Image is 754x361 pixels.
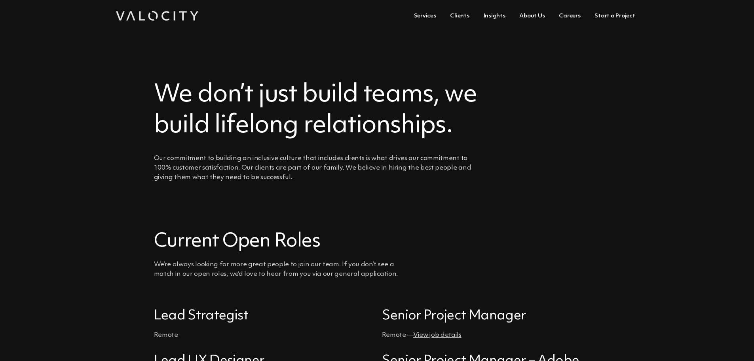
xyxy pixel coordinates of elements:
h2: We don’t just build teams, we build lifelong relationships. [154,79,482,141]
h4: Senior Project Manager [382,308,600,324]
a: Insights [481,9,509,23]
h3: Current Open Roles [154,230,445,254]
a: Start a Project [591,9,638,23]
p: We’re always looking for more great people to join our team. If you don’t see a match in our open... [154,260,445,279]
img: Valocity Digital [116,11,198,21]
p: Our commitment to building an inclusive culture that includes clients is what drives our commitme... [154,154,482,182]
p: Remote — [382,330,600,340]
a: Careers [556,9,583,23]
p: Remote [154,330,372,340]
a: Clients [447,9,472,23]
h4: Lead Strategist [154,308,372,324]
a: About Us [516,9,548,23]
a: View job details [413,332,462,338]
a: Services [411,9,439,23]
